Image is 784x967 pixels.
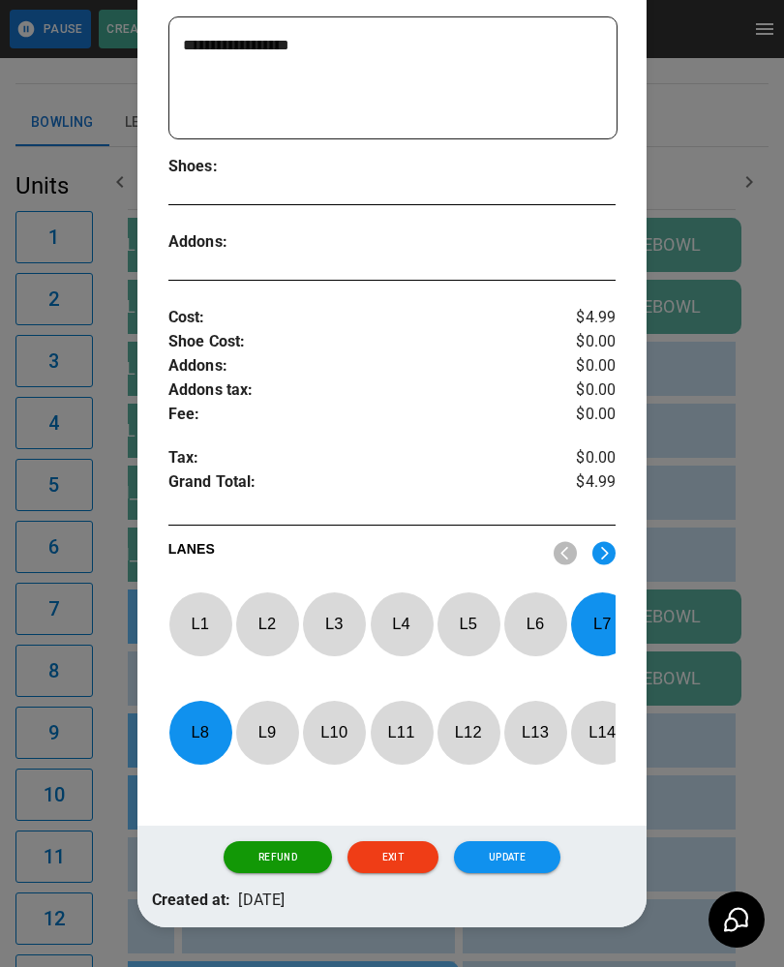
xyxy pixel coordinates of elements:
p: $0.00 [541,354,616,378]
p: L 10 [302,710,366,755]
p: Shoe Cost : [168,330,541,354]
p: L 4 [370,601,434,647]
p: L 3 [302,601,366,647]
p: Fee : [168,403,541,427]
p: L 8 [168,710,232,755]
button: Refund [224,841,332,874]
button: Exit [347,841,438,874]
p: Addons : [168,354,541,378]
p: $4.99 [541,306,616,330]
p: Created at: [152,889,231,913]
p: L 2 [235,601,299,647]
img: right.svg [592,541,616,565]
p: Grand Total : [168,470,541,499]
p: L 12 [437,710,500,755]
p: Cost : [168,306,541,330]
p: Addons : [168,230,281,255]
p: L 14 [570,710,634,755]
p: $0.00 [541,446,616,470]
p: LANES [168,539,539,566]
p: $4.99 [541,470,616,499]
p: $0.00 [541,378,616,403]
p: Addons tax : [168,378,541,403]
p: L 5 [437,601,500,647]
p: $0.00 [541,330,616,354]
p: $0.00 [541,403,616,427]
button: Update [454,841,560,874]
p: L 6 [503,601,567,647]
p: Tax : [168,446,541,470]
img: nav_left.svg [554,541,577,565]
p: L 1 [168,601,232,647]
p: L 9 [235,710,299,755]
p: L 7 [570,601,634,647]
p: L 13 [503,710,567,755]
p: Shoes : [168,155,281,179]
p: L 11 [370,710,434,755]
p: [DATE] [238,889,285,913]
